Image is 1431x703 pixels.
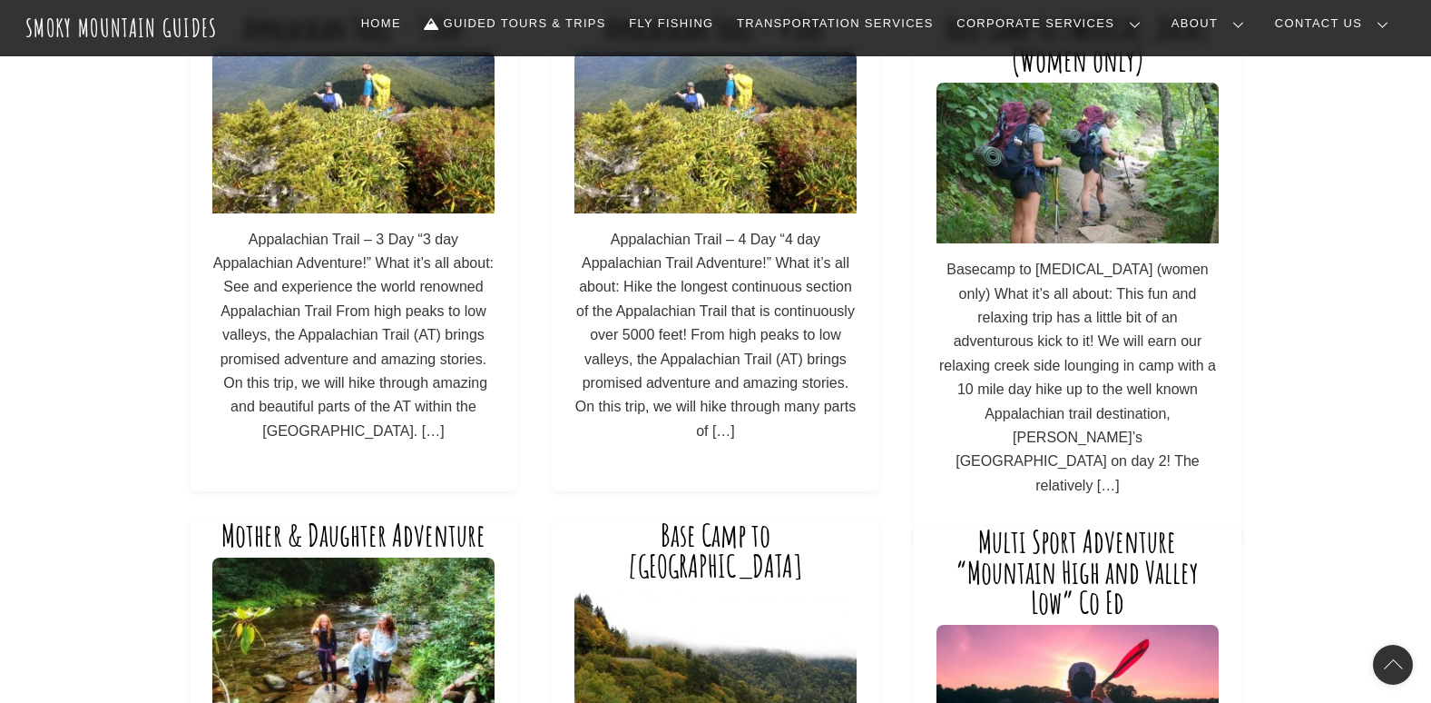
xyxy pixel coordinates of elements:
[417,5,613,43] a: Guided Tours & Trips
[25,13,218,43] a: Smoky Mountain Guides
[956,522,1199,621] a: Multi Sport Adventure “Mountain High and Valley Low” Co Ed
[628,516,803,585] a: Base Camp to [GEOGRAPHIC_DATA]
[936,258,1219,498] p: Basecamp to [MEDICAL_DATA] (women only) What it’s all about: This fun and relaxing trip has a lit...
[949,5,1155,43] a: Corporate Services
[1164,5,1259,43] a: About
[212,228,495,444] p: Appalachian Trail – 3 Day “3 day Appalachian Adventure!” What it’s all about: See and experience ...
[574,228,857,444] p: Appalachian Trail – 4 Day “4 day Appalachian Trail Adventure!” What it’s all about: Hike the long...
[936,83,1219,243] img: smokymountainguides.com-backpacking_participants
[1268,5,1403,43] a: Contact Us
[622,5,720,43] a: Fly Fishing
[212,52,495,213] img: 1448638418078-min
[354,5,408,43] a: Home
[574,52,857,213] img: 1448638418078-min
[221,516,485,554] a: Mother & Daughter Adventure
[730,5,940,43] a: Transportation Services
